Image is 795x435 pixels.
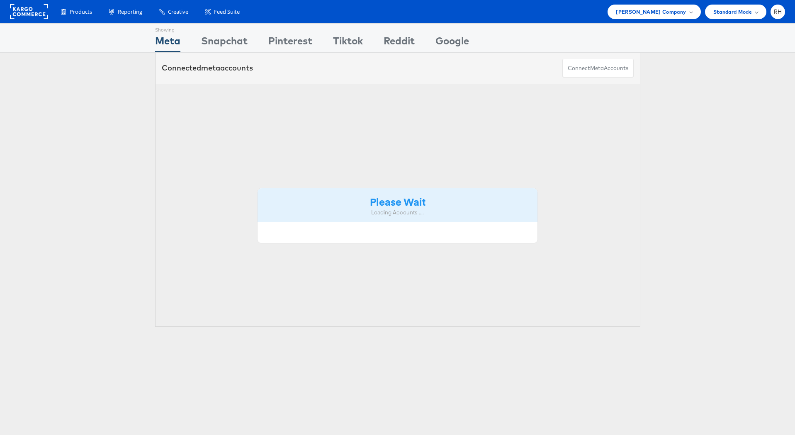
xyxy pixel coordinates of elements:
[214,8,240,16] span: Feed Suite
[70,8,92,16] span: Products
[713,7,752,16] span: Standard Mode
[562,59,634,78] button: ConnectmetaAccounts
[201,63,220,73] span: meta
[118,8,142,16] span: Reporting
[264,209,532,216] div: Loading Accounts ....
[435,34,469,52] div: Google
[590,64,604,72] span: meta
[370,194,425,208] strong: Please Wait
[168,8,188,16] span: Creative
[268,34,312,52] div: Pinterest
[201,34,248,52] div: Snapchat
[155,34,180,52] div: Meta
[155,24,180,34] div: Showing
[333,34,363,52] div: Tiktok
[774,9,782,15] span: RH
[384,34,415,52] div: Reddit
[616,7,686,16] span: [PERSON_NAME] Company
[162,63,253,73] div: Connected accounts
